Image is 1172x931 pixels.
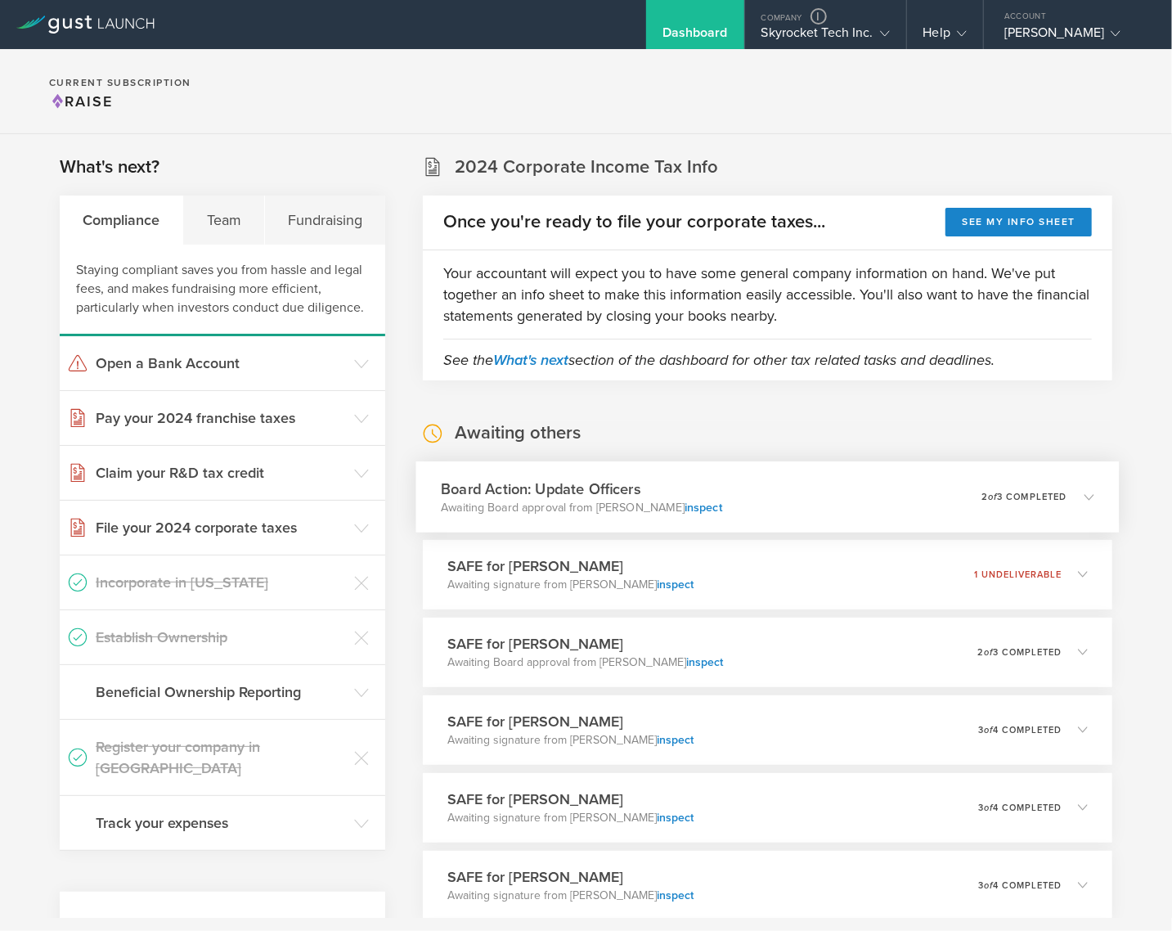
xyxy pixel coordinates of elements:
[984,880,993,891] em: of
[183,196,264,245] div: Team
[96,572,346,593] h3: Incorporate in [US_STATE]
[96,681,346,703] h3: Beneficial Ownership Reporting
[96,517,346,538] h3: File your 2024 corporate taxes
[443,263,1092,326] p: Your accountant will expect you to have some general company information on hand. We've put toget...
[761,25,890,49] div: Skyrocket Tech Inc.
[96,812,346,834] h3: Track your expenses
[978,726,1062,735] p: 3 4 completed
[96,407,346,429] h3: Pay your 2024 franchise taxes
[442,478,723,500] h3: Board Action: Update Officers
[442,499,723,515] p: Awaiting Board approval from [PERSON_NAME]
[447,888,694,904] p: Awaiting signature from [PERSON_NAME]
[455,155,718,179] h2: 2024 Corporate Income Tax Info
[685,500,722,514] a: inspect
[988,491,997,501] em: of
[455,421,581,445] h2: Awaiting others
[443,210,825,234] h2: Once you're ready to file your corporate taxes...
[447,810,694,826] p: Awaiting signature from [PERSON_NAME]
[981,492,1067,501] p: 2 3 completed
[686,655,723,669] a: inspect
[447,711,694,732] h3: SAFE for [PERSON_NAME]
[923,25,967,49] div: Help
[974,570,1062,579] p: 1 undeliverable
[945,208,1092,236] button: See my info sheet
[447,866,694,888] h3: SAFE for [PERSON_NAME]
[977,648,1062,657] p: 2 3 completed
[662,25,728,49] div: Dashboard
[447,555,694,577] h3: SAFE for [PERSON_NAME]
[265,196,385,245] div: Fundraising
[443,351,995,369] em: See the section of the dashboard for other tax related tasks and deadlines.
[96,353,346,374] h3: Open a Bank Account
[96,627,346,648] h3: Establish Ownership
[984,803,993,813] em: of
[657,811,694,825] a: inspect
[657,733,694,747] a: inspect
[49,92,113,110] span: Raise
[60,245,385,336] div: Staying compliant saves you from hassle and legal fees, and makes fundraising more efficient, par...
[60,155,159,179] h2: What's next?
[96,462,346,483] h3: Claim your R&D tax credit
[49,78,191,88] h2: Current Subscription
[1004,25,1143,49] div: [PERSON_NAME]
[984,647,993,658] em: of
[493,351,568,369] a: What's next
[447,732,694,749] p: Awaiting signature from [PERSON_NAME]
[657,578,694,591] a: inspect
[60,196,183,245] div: Compliance
[978,803,1062,812] p: 3 4 completed
[96,736,346,779] h3: Register your company in [GEOGRAPHIC_DATA]
[984,725,993,735] em: of
[978,881,1062,890] p: 3 4 completed
[447,577,694,593] p: Awaiting signature from [PERSON_NAME]
[447,633,723,654] h3: SAFE for [PERSON_NAME]
[447,654,723,671] p: Awaiting Board approval from [PERSON_NAME]
[657,888,694,902] a: inspect
[447,789,694,810] h3: SAFE for [PERSON_NAME]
